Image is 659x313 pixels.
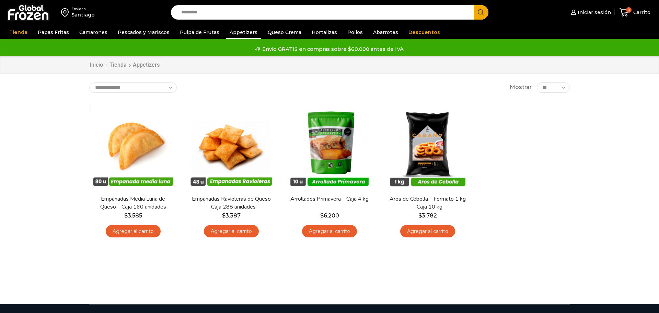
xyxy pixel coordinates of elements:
span: $ [124,212,128,219]
a: Empanadas Ravioleras de Queso – Caja 288 unidades [192,195,271,211]
a: Tienda [6,26,31,39]
span: Iniciar sesión [576,9,611,16]
a: Abarrotes [370,26,402,39]
nav: Breadcrumb [89,61,160,69]
span: $ [320,212,324,219]
span: Carrito [632,9,650,16]
a: 0 Carrito [618,4,652,21]
a: Pescados y Mariscos [114,26,173,39]
a: Aros de Cebolla – Formato 1 kg – Caja 10 kg [388,195,467,211]
bdi: 3.585 [124,212,142,219]
a: Empanadas Media Luna de Queso – Caja 160 unidades [94,195,173,211]
a: Hortalizas [308,26,340,39]
button: Search button [474,5,488,20]
a: Camarones [76,26,111,39]
a: Descuentos [405,26,443,39]
a: Agregar al carrito: “Empanadas Ravioleras de Queso - Caja 288 unidades” [204,225,259,238]
a: Pulpa de Frutas [176,26,223,39]
h1: Appetizers [133,62,160,68]
select: Pedido de la tienda [89,82,177,93]
img: address-field-icon.svg [61,7,71,18]
span: Mostrar [510,83,532,91]
a: Papas Fritas [34,26,72,39]
a: Appetizers [226,26,261,39]
a: Arrollados Primavera – Caja 4 kg [290,195,369,203]
div: Enviar a [71,7,95,11]
a: Pollos [344,26,366,39]
a: Queso Crema [264,26,305,39]
span: $ [418,212,422,219]
bdi: 3.387 [222,212,241,219]
span: $ [222,212,226,219]
a: Tienda [109,61,127,69]
bdi: 3.782 [418,212,437,219]
a: Agregar al carrito: “Arrollados Primavera - Caja 4 kg” [302,225,357,238]
a: Agregar al carrito: “Empanadas Media Luna de Queso - Caja 160 unidades” [106,225,161,238]
a: Iniciar sesión [569,5,611,19]
div: Santiago [71,11,95,18]
bdi: 6.200 [320,212,339,219]
span: 0 [626,7,632,13]
a: Inicio [89,61,103,69]
a: Agregar al carrito: “Aros de Cebolla - Formato 1 kg - Caja 10 kg” [400,225,455,238]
